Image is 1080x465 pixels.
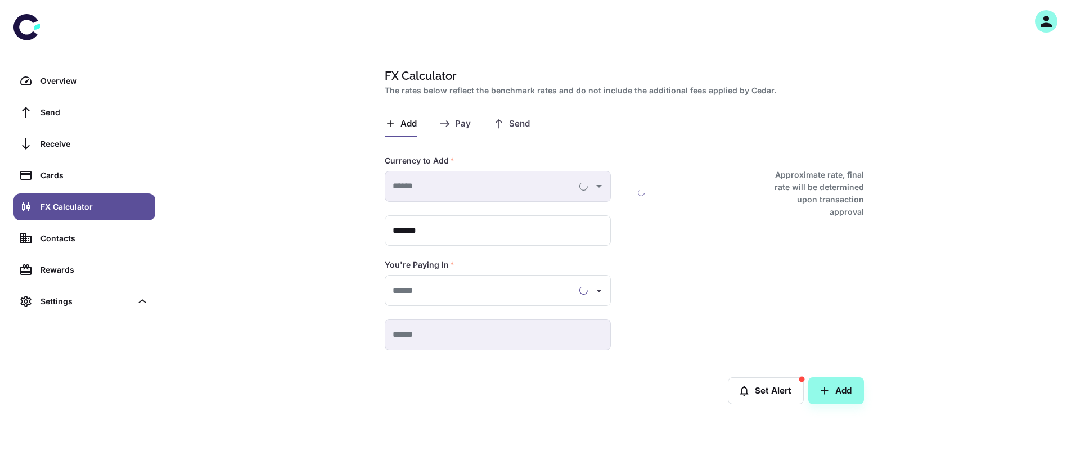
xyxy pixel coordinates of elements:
a: Send [13,99,155,126]
a: Rewards [13,256,155,283]
button: Add [808,377,864,404]
a: Cards [13,162,155,189]
span: Add [400,119,417,129]
div: Overview [40,75,148,87]
label: Currency to Add [385,155,454,166]
div: Cards [40,169,148,182]
button: Set Alert [728,377,804,404]
span: Send [509,119,530,129]
a: FX Calculator [13,193,155,220]
div: Receive [40,138,148,150]
span: Pay [455,119,471,129]
div: Send [40,106,148,119]
a: Receive [13,130,155,157]
a: Contacts [13,225,155,252]
div: FX Calculator [40,201,148,213]
button: Open [591,283,607,299]
div: Rewards [40,264,148,276]
label: You're Paying In [385,259,454,270]
h2: The rates below reflect the benchmark rates and do not include the additional fees applied by Cedar. [385,84,859,97]
a: Overview [13,67,155,94]
div: Settings [13,288,155,315]
h6: Approximate rate, final rate will be determined upon transaction approval [762,169,864,218]
div: Settings [40,295,132,308]
h1: FX Calculator [385,67,859,84]
div: Contacts [40,232,148,245]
